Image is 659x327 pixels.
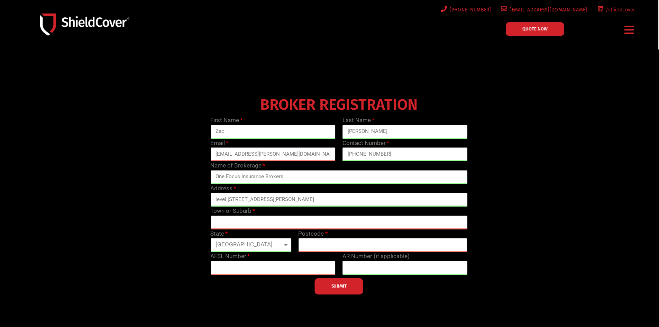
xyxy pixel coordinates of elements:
label: Name of Brokerage [210,161,265,170]
label: Address [210,184,236,193]
label: First Name [210,116,242,125]
a: [PHONE_NUMBER] [439,6,491,14]
a: QUOTE NOW [506,22,564,36]
span: [EMAIL_ADDRESS][DOMAIN_NAME] [507,6,587,14]
label: AR Number (if applicable) [342,252,410,261]
label: Contact Number [342,139,389,148]
button: SUBMIT [315,278,363,294]
span: [PHONE_NUMBER] [447,6,491,14]
label: Last Name [342,116,374,125]
label: Email [210,139,228,148]
label: Town or Suburb [210,207,255,216]
img: Shield-Cover-Underwriting-Australia-logo-full [40,13,129,35]
h4: BROKER REGISTRATION [207,101,471,109]
span: QUOTE NOW [522,27,548,31]
label: AFSL Number [210,252,250,261]
a: [EMAIL_ADDRESS][DOMAIN_NAME] [500,6,587,14]
a: /shieldcover [596,6,635,14]
span: SUBMIT [331,285,347,287]
label: Postcode [298,229,327,238]
div: Menu Toggle [622,22,637,38]
label: State [210,229,228,238]
span: /shieldcover [603,6,635,14]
